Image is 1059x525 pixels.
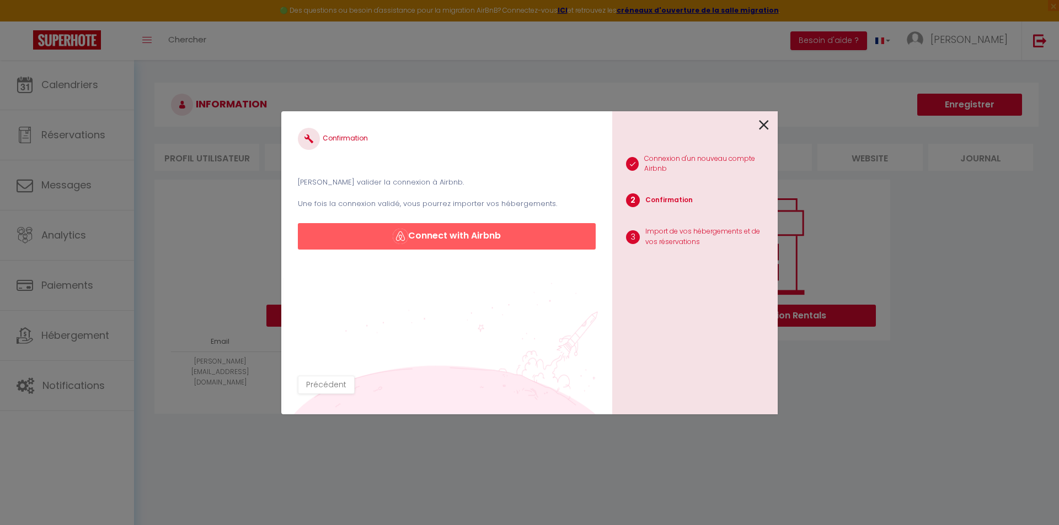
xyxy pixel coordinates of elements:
[645,226,769,247] p: Import de vos hébergements et de vos réservations
[298,177,596,188] p: [PERSON_NAME] valider la connexion à Airbnb.
[644,154,769,175] p: Connexion d'un nouveau compte Airbnb
[298,376,355,394] button: Précédent
[626,193,640,207] span: 2
[298,223,596,250] button: Connect with Airbnb
[298,128,596,150] h4: Confirmation
[626,230,640,244] span: 3
[298,198,596,209] p: Une fois la connexion validé, vous pourrez importer vos hébergements.
[9,4,42,37] button: Ouvrir le widget de chat LiveChat
[645,195,693,205] p: Confirmation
